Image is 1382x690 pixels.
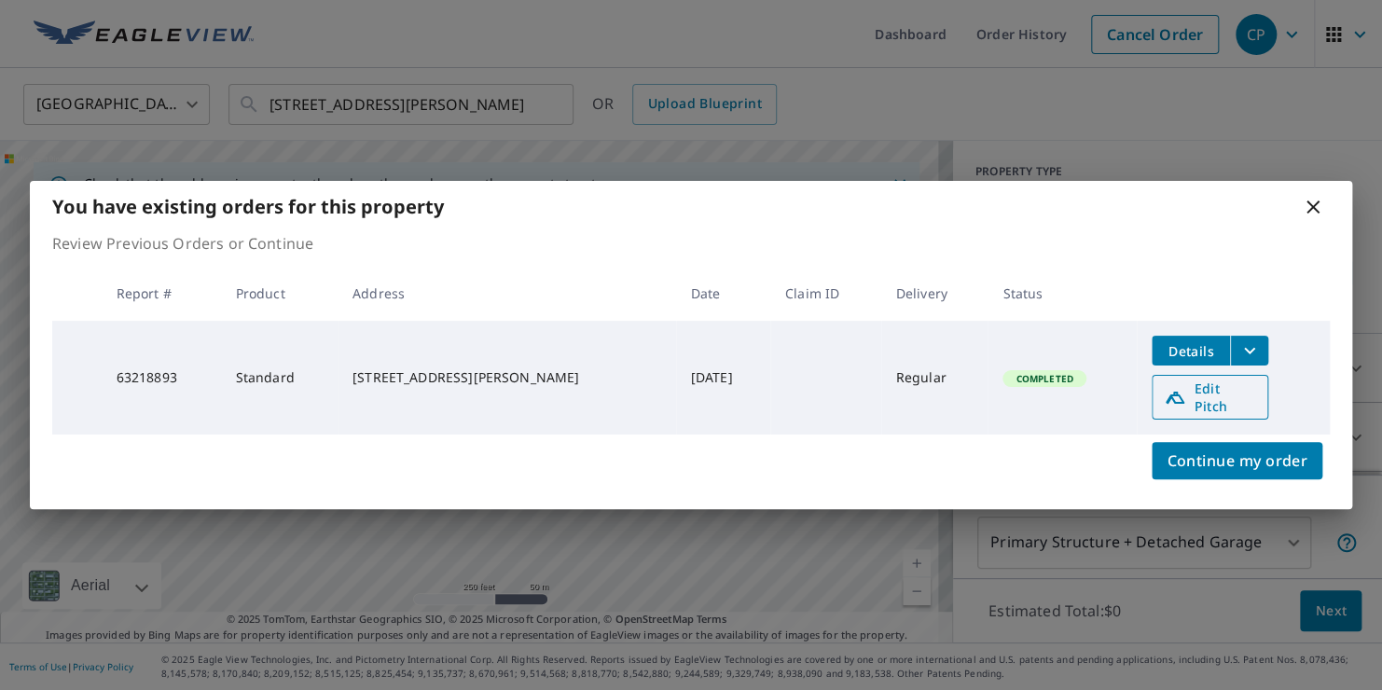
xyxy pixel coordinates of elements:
[1152,375,1268,420] a: Edit Pitch
[676,266,770,321] th: Date
[1152,442,1322,479] button: Continue my order
[338,266,676,321] th: Address
[1152,336,1230,366] button: detailsBtn-63218893
[770,266,881,321] th: Claim ID
[1164,379,1256,415] span: Edit Pitch
[676,321,770,435] td: [DATE]
[221,321,338,435] td: Standard
[52,194,444,219] b: You have existing orders for this property
[102,321,221,435] td: 63218893
[1004,372,1084,385] span: Completed
[881,266,988,321] th: Delivery
[52,232,1330,255] p: Review Previous Orders or Continue
[988,266,1137,321] th: Status
[221,266,338,321] th: Product
[881,321,988,435] td: Regular
[352,368,661,387] div: [STREET_ADDRESS][PERSON_NAME]
[1163,342,1219,360] span: Details
[1230,336,1268,366] button: filesDropdownBtn-63218893
[1167,448,1307,474] span: Continue my order
[102,266,221,321] th: Report #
